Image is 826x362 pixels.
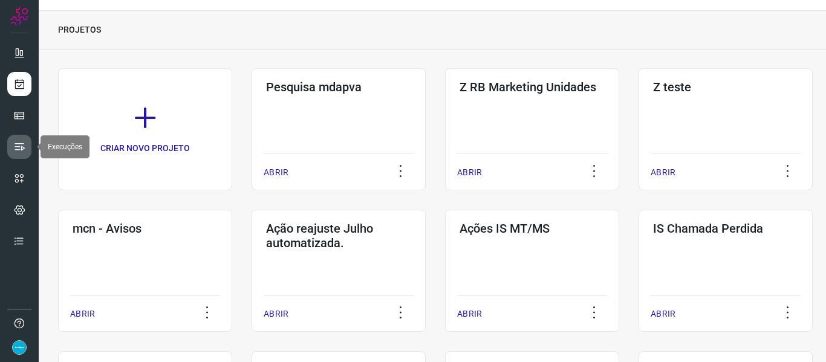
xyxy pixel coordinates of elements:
[266,221,411,250] h3: Ação reajuste Julho automatizada.
[457,166,482,179] p: ABRIR
[58,24,101,36] p: PROJETOS
[73,221,218,236] h3: mcn - Avisos
[70,308,95,320] p: ABRIR
[460,80,605,94] h3: Z RB Marketing Unidades
[651,166,675,179] p: ABRIR
[48,143,82,151] span: Execuções
[264,166,288,179] p: ABRIR
[264,308,288,320] p: ABRIR
[653,221,798,236] h3: IS Chamada Perdida
[651,308,675,320] p: ABRIR
[100,142,190,155] p: CRIAR NOVO PROJETO
[10,7,28,25] img: Logo
[12,340,27,355] img: 86fc21c22a90fb4bae6cb495ded7e8f6.png
[266,80,411,94] h3: Pesquisa mdapva
[460,221,605,236] h3: Ações IS MT/MS
[457,308,482,320] p: ABRIR
[653,80,798,94] h3: Z teste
